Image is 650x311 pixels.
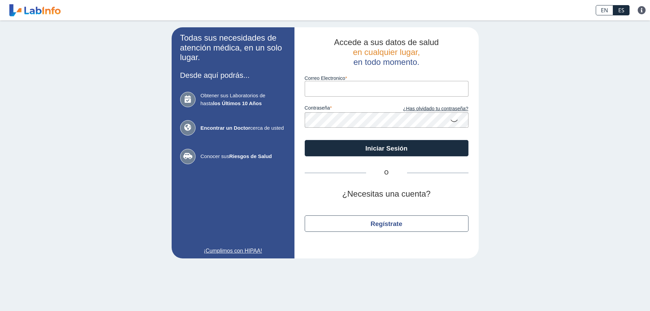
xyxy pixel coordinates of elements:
a: EN [596,5,613,15]
iframe: Help widget launcher [589,284,642,303]
b: los Últimos 10 Años [213,100,262,106]
span: Conocer sus [201,153,286,160]
span: O [366,169,407,177]
span: cerca de usted [201,124,286,132]
button: Regístrate [305,215,468,232]
button: Iniciar Sesión [305,140,468,156]
b: Riesgos de Salud [229,153,272,159]
a: ¿Has olvidado tu contraseña? [387,105,468,113]
h2: ¿Necesitas una cuenta? [305,189,468,199]
label: Correo Electronico [305,75,468,81]
b: Encontrar un Doctor [201,125,250,131]
label: contraseña [305,105,387,113]
span: en todo momento. [353,57,419,67]
h2: Todas sus necesidades de atención médica, en un solo lugar. [180,33,286,62]
span: Obtener sus Laboratorios de hasta [201,92,286,107]
a: ES [613,5,630,15]
a: ¡Cumplimos con HIPAA! [180,247,286,255]
h3: Desde aquí podrás... [180,71,286,80]
span: en cualquier lugar, [353,47,420,57]
span: Accede a sus datos de salud [334,38,439,47]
